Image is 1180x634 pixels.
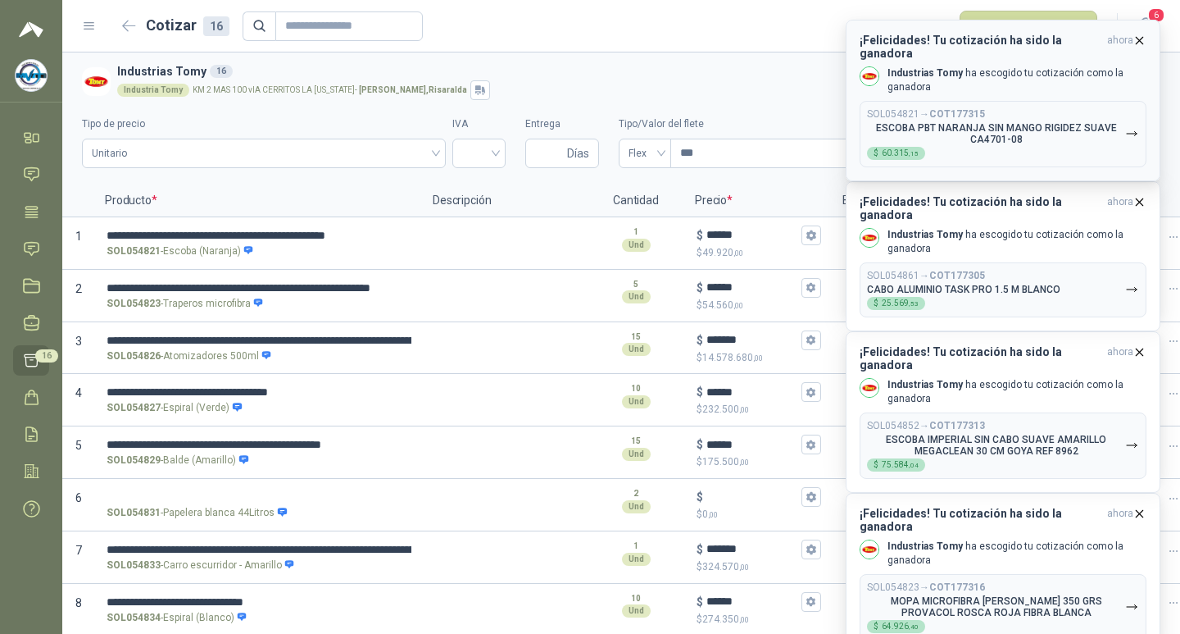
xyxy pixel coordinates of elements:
[622,604,651,618] div: Und
[702,456,749,468] span: 175.500
[622,239,651,252] div: Und
[860,507,1101,533] h3: ¡Felicidades! Tu cotización ha sido la ganadora
[107,349,161,364] strong: SOL054826
[525,116,599,132] label: Entrega
[75,230,82,243] span: 1
[706,229,798,241] input: $$49.920,00
[929,582,985,593] b: COT177316
[107,335,411,347] input: SOL054826-Atomizadores 500ml
[846,331,1160,493] button: ¡Felicidades! Tu cotización ha sido la ganadoraahora Company LogoIndustrias Tomy ha escogido tu c...
[107,386,411,399] input: SOL054827-Espiral (Verde)
[739,458,749,467] span: ,00
[697,612,821,627] p: $
[203,16,229,36] div: 16
[960,11,1097,42] button: Publicar cotizaciones
[929,108,985,120] b: COT177315
[846,20,1160,181] button: ¡Felicidades! Tu cotización ha sido la ganadoraahora Company LogoIndustrias Tomy ha escogido tu c...
[929,420,985,431] b: COT177313
[867,284,1060,295] p: CABO ALUMINIO TASK PRO 1.5 M BLANCO
[887,540,1146,568] p: ha escogido tu cotización como la ganadora
[887,540,963,552] b: Industrias Tomy
[708,510,718,519] span: ,00
[423,185,587,217] p: Descripción
[697,488,703,506] p: $
[13,345,49,376] a: 16
[733,301,743,310] span: ,00
[882,149,919,157] span: 60.315
[107,610,161,626] strong: SOL054834
[16,60,47,91] img: Company Logo
[35,349,58,363] span: 16
[706,491,798,504] input: $$0,00
[882,461,919,469] span: 75.584
[887,378,1146,406] p: ha escogido tu cotización como la ganadora
[867,420,985,432] p: SOL054852 →
[867,595,1125,618] p: MOPA MICROFIBRA [PERSON_NAME] 350 GRS PROVACOL ROSCA ROJA FIBRA BLANCA
[860,262,1146,317] button: SOL054861→COT177305CABO ALUMINIO TASK PRO 1.5 M BLANCO$25.569,53
[706,595,798,608] input: $$274.350,00
[1107,507,1133,533] span: ahora
[107,230,411,242] input: SOL054821-Escoba (Naranja)
[860,379,878,397] img: Company Logo
[739,405,749,414] span: ,00
[697,298,821,313] p: $
[146,14,229,37] h2: Cotizar
[1147,7,1165,23] span: 6
[117,62,1154,80] h3: Industrias Tomy
[107,505,288,521] p: - Papelera blanca 44Litros
[75,386,82,399] span: 4
[887,66,1146,94] p: ha escogido tu cotización como la ganadora
[697,350,821,366] p: $
[107,400,161,416] strong: SOL054827
[882,299,919,308] span: 25.569
[909,150,919,157] span: ,15
[702,613,749,625] span: 274.350
[867,270,985,282] p: SOL054861 →
[95,185,423,217] p: Producto
[697,507,821,522] p: $
[452,116,506,132] label: IVA
[801,487,821,507] button: $$0,00
[860,540,878,559] img: Company Logo
[867,297,925,310] div: $
[702,352,763,363] span: 14.578.680
[753,353,763,363] span: ,00
[739,615,749,624] span: ,00
[909,623,919,631] span: ,40
[631,382,641,395] p: 10
[706,386,798,399] input: $$232.500,00
[107,558,161,573] strong: SOL054833
[801,435,821,454] button: $$175.500,00
[107,400,243,416] p: - Espiral (Verde)
[867,620,925,633] div: $
[107,244,254,259] p: - Escoba (Naranja)
[107,282,411,294] input: SOL054823-Traperos microfibra
[75,335,82,348] span: 3
[702,509,718,520] span: 0
[107,439,411,451] input: SOL054829-Balde (Amarillo)
[697,245,821,261] p: $
[633,226,638,239] p: 1
[633,278,638,291] p: 5
[107,505,161,521] strong: SOL054831
[107,544,411,556] input: SOL054833-Carro escurridor - Amarillo
[801,331,821,350] button: $$14.578.680,00
[75,596,82,609] span: 8
[697,559,821,575] p: $
[867,582,985,594] p: SOL054823 →
[75,544,82,557] span: 7
[75,282,82,295] span: 2
[697,540,703,559] p: $
[801,540,821,559] button: $$324.570,00
[867,122,1125,145] p: ESCOBA PBT NARANJA SIN MANGO RIGIDEZ SUAVE CA4701-08
[107,453,161,468] strong: SOL054829
[633,540,638,553] p: 1
[860,34,1101,60] h3: ¡Felicidades! Tu cotización ha sido la ganadora
[882,623,919,631] span: 64.926
[193,86,467,94] p: KM 2 MAS 100 vIA CERRITOS LA [US_STATE] -
[117,84,189,97] div: Industria Tomy
[706,334,798,346] input: $$14.578.680,00
[622,500,651,513] div: Und
[107,558,295,573] p: - Carro escurridor - Amarillo
[860,195,1101,221] h3: ¡Felicidades! Tu cotización ha sido la ganadora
